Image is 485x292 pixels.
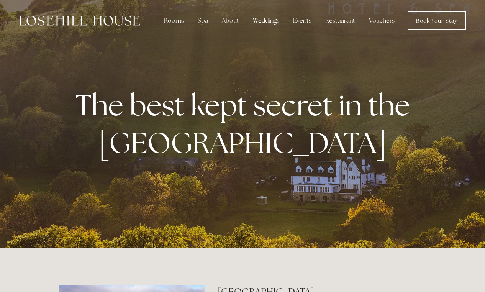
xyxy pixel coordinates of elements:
div: Events [287,13,318,28]
div: Weddings [247,13,285,28]
div: About [216,13,245,28]
a: Vouchers [363,13,401,28]
div: Rooms [158,13,190,28]
a: Book Your Stay [408,11,466,30]
div: Restaurant [319,13,361,28]
div: Spa [192,13,214,28]
strong: The best kept secret in the [GEOGRAPHIC_DATA] [75,86,416,161]
img: Losehill House [19,16,140,26]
